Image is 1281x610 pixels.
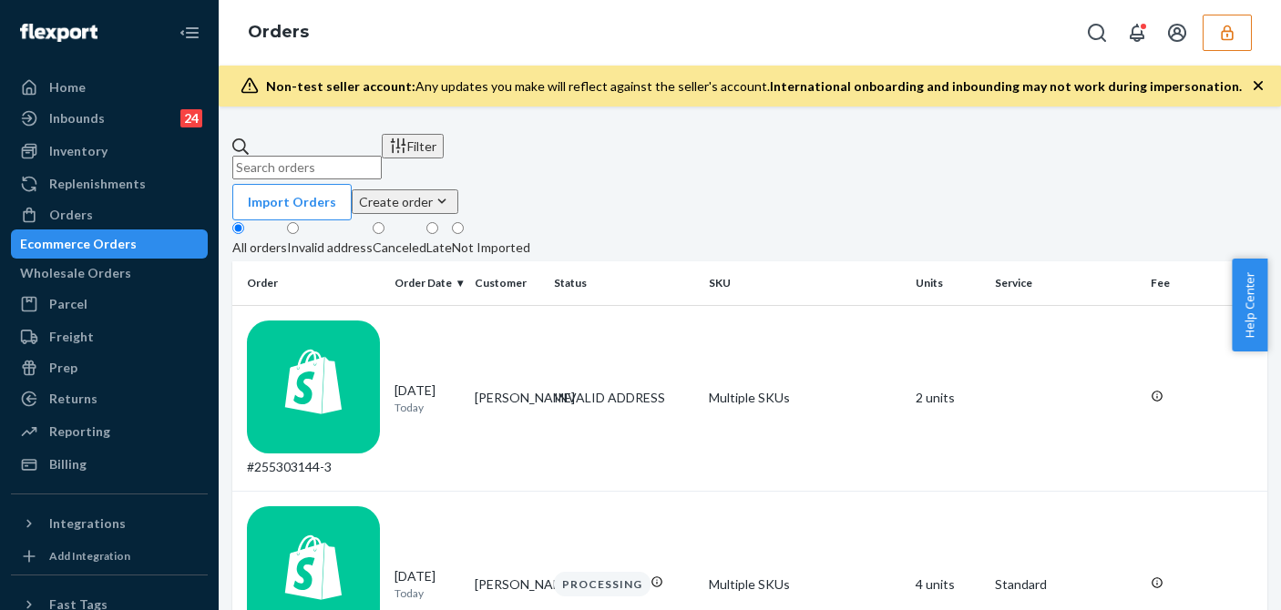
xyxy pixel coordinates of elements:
[20,235,137,253] div: Ecommerce Orders
[232,184,352,220] button: Import Orders
[266,78,415,94] span: Non-test seller account:
[49,548,130,564] div: Add Integration
[248,22,309,42] a: Orders
[382,134,444,158] button: Filter
[11,545,208,567] a: Add Integration
[49,422,110,441] div: Reporting
[49,390,97,408] div: Returns
[11,290,208,319] a: Parcel
[395,567,459,601] div: [DATE]
[1232,259,1267,351] button: Help Center
[49,455,87,473] div: Billing
[11,417,208,446] a: Reporting
[770,78,1242,94] span: International onboarding and inbounding may not work during impersonation.
[247,320,380,476] div: #255303144-3
[180,109,202,127] div: 24
[988,261,1143,305] th: Service
[171,15,208,51] button: Close Navigation
[452,222,464,234] input: Not Imported
[908,261,988,305] th: Units
[908,305,988,491] td: 2 units
[387,261,466,305] th: Order Date
[702,305,908,491] td: Multiple SKUs
[49,359,77,377] div: Prep
[49,142,108,160] div: Inventory
[232,222,244,234] input: All orders
[395,585,459,601] p: Today
[49,175,146,193] div: Replenishments
[1119,15,1155,51] button: Open notifications
[49,295,87,313] div: Parcel
[11,450,208,479] a: Billing
[11,200,208,229] a: Orders
[49,109,105,127] div: Inbounds
[11,169,208,198] a: Replenishments
[233,6,323,59] ol: breadcrumbs
[395,381,459,415] div: [DATE]
[11,322,208,351] a: Freight
[554,572,651,596] div: PROCESSING
[20,24,97,42] img: Flexport logo
[11,509,208,538] button: Integrations
[287,222,299,234] input: Invalid address
[547,261,702,305] th: Status
[1159,15,1195,51] button: Open account menu
[452,239,530,257] div: Not Imported
[373,239,426,257] div: Canceled
[475,275,539,290] div: Customer
[20,264,131,282] div: Wholesale Orders
[49,328,94,346] div: Freight
[11,229,208,259] a: Ecommerce Orders
[232,239,287,257] div: All orders
[352,189,458,214] button: Create order
[11,73,208,102] a: Home
[389,137,436,156] div: Filter
[49,206,93,224] div: Orders
[359,192,451,211] div: Create order
[426,239,452,257] div: Late
[11,259,208,288] a: Wholesale Orders
[467,305,547,491] td: [PERSON_NAME]
[232,156,382,179] input: Search orders
[1079,15,1115,51] button: Open Search Box
[287,239,373,257] div: Invalid address
[11,384,208,413] a: Returns
[1143,261,1267,305] th: Fee
[554,389,694,407] div: INVALID ADDRESS
[373,222,384,234] input: Canceled
[11,137,208,166] a: Inventory
[702,261,908,305] th: SKU
[395,400,459,415] p: Today
[49,78,86,97] div: Home
[426,222,438,234] input: Late
[11,353,208,382] a: Prep
[11,104,208,133] a: Inbounds24
[266,77,1242,96] div: Any updates you make will reflect against the seller's account.
[49,514,126,533] div: Integrations
[232,261,387,305] th: Order
[995,575,1135,594] p: Standard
